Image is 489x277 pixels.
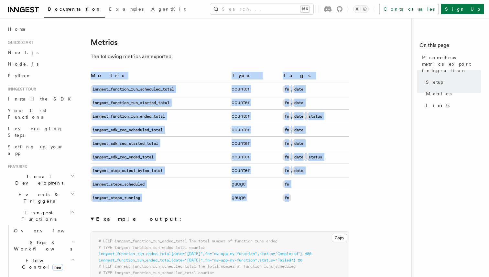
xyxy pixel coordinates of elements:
span: Metrics [426,91,451,97]
button: Search...⌘K [210,4,313,14]
a: Documentation [44,2,105,18]
td: counter [229,137,280,150]
span: # TYPE inngest_function_run_scheduled_total counter [99,271,214,275]
strong: Example output: [96,216,185,222]
p: The following metrics are exported: [91,52,349,61]
a: Next.js [5,47,76,58]
a: Setup [423,76,481,88]
span: Your first Functions [8,108,46,120]
code: inngest_function_run_ended_total [91,113,167,120]
span: Overview [14,228,81,233]
span: Documentation [48,6,101,12]
td: , [280,96,349,110]
code: date [292,113,305,120]
a: Limits [423,100,481,111]
button: Copy [332,234,347,242]
a: Setting up your app [5,141,76,159]
td: , , [280,150,349,164]
a: Home [5,23,76,35]
code: date [292,167,305,174]
a: AgentKit [147,2,190,17]
td: counter [229,82,280,96]
code: inngest_steps_scheduled [91,181,147,188]
a: Overview [11,225,76,237]
a: Examples [105,2,147,17]
a: Sign Up [441,4,484,14]
button: Local Development [5,171,76,189]
th: Tags [280,71,349,82]
span: inngest_function_run_ended_total{date="[DATE]",fn="my-app-my-function",status="Completed"} 480 [99,251,311,256]
td: gauge [229,191,280,205]
span: Features [5,164,27,169]
a: Install the SDK [5,93,76,105]
td: counter [229,164,280,177]
a: Metrics [423,88,481,100]
code: inngest_sdk_req_started_total [91,140,160,147]
td: , [280,164,349,177]
span: Install the SDK [8,96,75,101]
span: AgentKit [151,6,186,12]
span: Local Development [5,173,71,186]
code: fn [283,140,291,147]
th: Type [229,71,280,82]
code: date [292,154,305,161]
code: fn [283,113,291,120]
h4: On this page [419,41,481,52]
code: fn [283,99,291,106]
code: fn [283,154,291,161]
a: Prometheus metrics export integration [419,52,481,76]
a: Python [5,70,76,81]
code: inngest_steps_running [91,194,142,201]
code: inngest_step_output_bytes_total [91,167,165,174]
code: inngest_sdk_req_scheduled_total [91,126,165,133]
span: Setup [426,79,443,85]
code: status [307,154,324,161]
button: Events & Triggers [5,189,76,207]
span: Steps & Workflows [11,239,72,252]
td: counter [229,96,280,110]
a: Node.js [5,58,76,70]
code: fn [283,194,291,201]
td: counter [229,150,280,164]
span: Next.js [8,50,38,55]
code: date [292,99,305,106]
span: Setting up your app [8,144,63,156]
summary: Example output: [91,215,349,224]
code: status [307,113,324,120]
span: Events & Triggers [5,191,71,204]
code: date [292,86,305,93]
code: fn [283,181,291,188]
td: , [280,82,349,96]
td: counter [229,123,280,137]
td: , [280,123,349,137]
span: Flow Control [11,257,71,270]
span: Examples [109,6,144,12]
td: gauge [229,177,280,191]
a: Your first Functions [5,105,76,123]
code: inngest_function_run_scheduled_total [91,86,176,93]
button: Flow Controlnew [11,255,76,273]
td: counter [229,110,280,123]
button: Steps & Workflows [11,237,76,255]
span: Inngest Functions [5,209,70,222]
a: Contact sales [379,4,439,14]
button: Toggle dark mode [353,5,369,13]
th: Metric [91,71,229,82]
td: , , [280,110,349,123]
code: fn [283,86,291,93]
code: inngest_sdk_req_ended_total [91,154,156,161]
span: Node.js [8,61,38,67]
span: Quick start [5,40,33,45]
code: inngest_function_run_started_total [91,99,171,106]
span: # HELP inngest_function_run_ended_total The total number of function runs ended [99,239,277,243]
span: Leveraging Steps [8,126,62,138]
span: Prometheus metrics export integration [422,54,481,74]
button: Inngest Functions [5,207,76,225]
code: date [292,140,305,147]
span: Home [8,26,26,32]
span: new [52,264,63,271]
span: inngest_function_run_ended_total{date="[DATE]",fn="my-app-my-function",status="Failed"} 20 [99,258,302,262]
kbd: ⌘K [300,6,310,12]
code: date [292,126,305,133]
span: Limits [426,102,450,109]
